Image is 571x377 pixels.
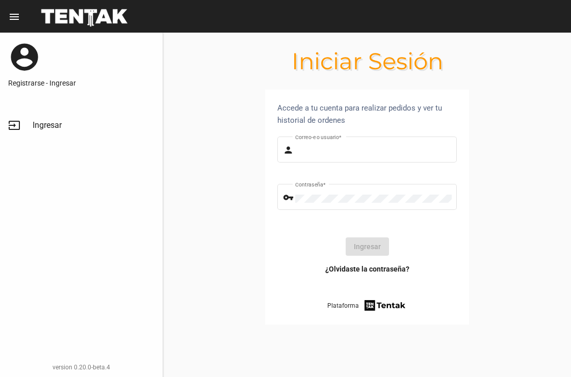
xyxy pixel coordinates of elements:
[8,11,20,23] mat-icon: menu
[277,102,457,126] div: Accede a tu cuenta para realizar pedidos y ver tu historial de ordenes
[8,78,154,88] a: Registrarse - Ingresar
[363,299,407,312] img: tentak-firm.png
[283,192,295,204] mat-icon: vpn_key
[33,120,62,130] span: Ingresar
[283,144,295,156] mat-icon: person
[8,119,20,131] mat-icon: input
[325,264,409,274] a: ¿Olvidaste la contraseña?
[163,53,571,69] h1: Iniciar Sesión
[327,299,407,312] a: Plataforma
[327,301,359,311] span: Plataforma
[8,362,154,372] div: version 0.20.0-beta.4
[346,237,389,256] button: Ingresar
[8,41,41,73] mat-icon: account_circle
